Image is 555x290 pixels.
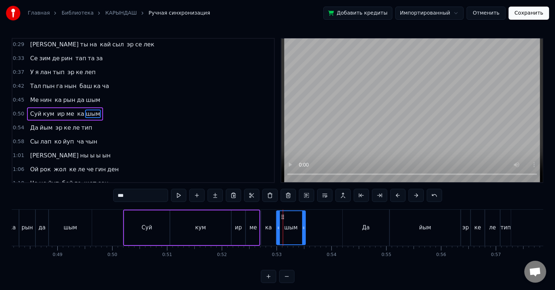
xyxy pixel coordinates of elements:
[265,224,272,232] div: ка
[436,252,446,258] div: 0:56
[13,180,24,187] span: 1:10
[13,96,24,104] span: 0:45
[74,179,82,187] span: го
[29,165,39,173] span: Ой
[89,151,95,160] span: ы
[29,137,39,146] span: Сы
[13,124,24,131] span: 0:54
[162,252,172,258] div: 0:51
[217,252,227,258] div: 0:52
[56,82,64,90] span: га
[29,54,38,62] span: Се
[95,151,102,160] span: ы
[29,123,39,132] span: Да
[42,110,55,118] span: кум
[39,68,52,76] span: лан
[107,252,117,258] div: 0:50
[85,110,101,118] span: шым
[362,224,370,232] div: Да
[524,261,546,283] a: Открытый чат
[85,137,98,146] span: чын
[13,110,24,118] span: 0:50
[61,9,94,17] a: Библиотека
[38,54,51,62] span: зим
[76,96,85,104] span: да
[149,9,210,17] span: Ручная синхронизация
[57,110,66,118] span: ир
[489,224,496,232] div: ле
[64,82,77,90] span: нын
[38,224,46,232] div: да
[84,68,96,76] span: леп
[13,166,24,173] span: 1:06
[22,224,33,232] div: рын
[29,40,79,49] span: [PERSON_NAME]
[29,151,79,160] span: [PERSON_NAME]
[28,9,210,17] nav: breadcrumb
[126,40,134,49] span: эр
[463,224,469,232] div: эр
[327,252,337,258] div: 0:54
[65,110,75,118] span: ме
[72,123,80,132] span: ле
[509,7,549,20] button: Сохранить
[75,68,84,76] span: ке
[29,179,38,187] span: Чо
[34,68,39,76] span: я
[419,224,431,232] div: йым
[235,224,242,232] div: ир
[42,82,56,90] span: пын
[102,151,111,160] span: ын
[79,82,93,90] span: баш
[284,224,298,232] div: шым
[13,41,24,48] span: 0:29
[39,137,52,146] span: лап
[77,165,86,173] span: ле
[143,40,155,49] span: лек
[47,179,60,187] span: йуп
[97,179,109,187] span: сен
[86,165,94,173] span: че
[491,252,501,258] div: 0:57
[76,137,85,146] span: ча
[79,151,89,160] span: ны
[141,224,152,232] div: Суй
[9,224,16,232] div: ка
[13,152,24,159] span: 1:01
[67,68,75,76] span: эр
[29,82,42,90] span: Тал
[39,123,53,132] span: йым
[52,68,65,76] span: тып
[29,96,39,104] span: Ме
[195,224,206,232] div: кум
[55,123,63,132] span: эр
[51,54,60,62] span: де
[13,138,24,145] span: 0:58
[60,54,73,62] span: рин
[76,110,85,118] span: ка
[99,40,112,49] span: кай
[64,224,77,232] div: шым
[63,123,72,132] span: ке
[323,7,392,20] button: Добавить кредиты
[93,82,101,90] span: ка
[83,179,97,187] span: жет
[134,40,143,49] span: се
[13,55,24,62] span: 0:33
[6,6,20,20] img: youka
[94,165,106,173] span: гин
[38,179,47,187] span: но
[79,40,89,49] span: ты
[381,252,391,258] div: 0:55
[107,165,119,173] span: ден
[13,69,24,76] span: 0:37
[29,110,42,118] span: Суй
[80,123,93,132] span: тип
[101,82,110,90] span: ча
[54,137,62,146] span: ко
[29,68,34,76] span: У
[13,83,24,90] span: 0:42
[28,9,50,17] a: Главная
[53,165,67,173] span: жол
[474,224,481,232] div: ке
